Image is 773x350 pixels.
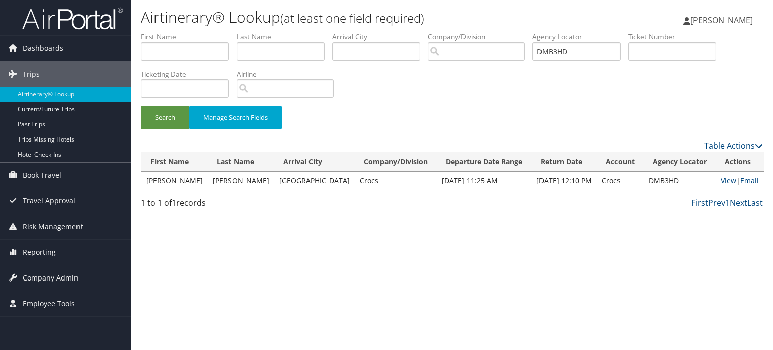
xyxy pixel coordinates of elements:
[237,32,332,42] label: Last Name
[141,106,189,129] button: Search
[23,61,40,87] span: Trips
[704,140,763,151] a: Table Actions
[189,106,282,129] button: Manage Search Fields
[23,214,83,239] span: Risk Management
[683,5,763,35] a: [PERSON_NAME]
[23,36,63,61] span: Dashboards
[428,32,532,42] label: Company/Division
[141,7,556,28] h1: Airtinerary® Lookup
[690,15,753,26] span: [PERSON_NAME]
[355,152,437,172] th: Company/Division
[172,197,176,208] span: 1
[716,152,764,172] th: Actions
[531,152,597,172] th: Return Date: activate to sort column ascending
[23,240,56,265] span: Reporting
[274,172,355,190] td: [GEOGRAPHIC_DATA]
[208,152,274,172] th: Last Name: activate to sort column ascending
[141,32,237,42] label: First Name
[437,152,531,172] th: Departure Date Range: activate to sort column ascending
[280,10,424,26] small: (at least one field required)
[23,188,75,214] span: Travel Approval
[22,7,123,30] img: airportal-logo.png
[332,32,428,42] label: Arrival City
[721,176,736,185] a: View
[437,172,531,190] td: [DATE] 11:25 AM
[141,152,208,172] th: First Name: activate to sort column ascending
[628,32,724,42] label: Ticket Number
[725,197,730,208] a: 1
[644,152,716,172] th: Agency Locator: activate to sort column ascending
[23,265,79,291] span: Company Admin
[532,32,628,42] label: Agency Locator
[597,172,644,190] td: Crocs
[141,69,237,79] label: Ticketing Date
[716,172,764,190] td: |
[141,197,285,214] div: 1 to 1 of records
[708,197,725,208] a: Prev
[691,197,708,208] a: First
[740,176,759,185] a: Email
[237,69,341,79] label: Airline
[644,172,716,190] td: DMB3HD
[747,197,763,208] a: Last
[23,163,61,188] span: Book Travel
[274,152,355,172] th: Arrival City: activate to sort column ascending
[141,172,208,190] td: [PERSON_NAME]
[355,172,437,190] td: Crocs
[597,152,644,172] th: Account: activate to sort column ascending
[730,197,747,208] a: Next
[23,291,75,316] span: Employee Tools
[208,172,274,190] td: [PERSON_NAME]
[531,172,597,190] td: [DATE] 12:10 PM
